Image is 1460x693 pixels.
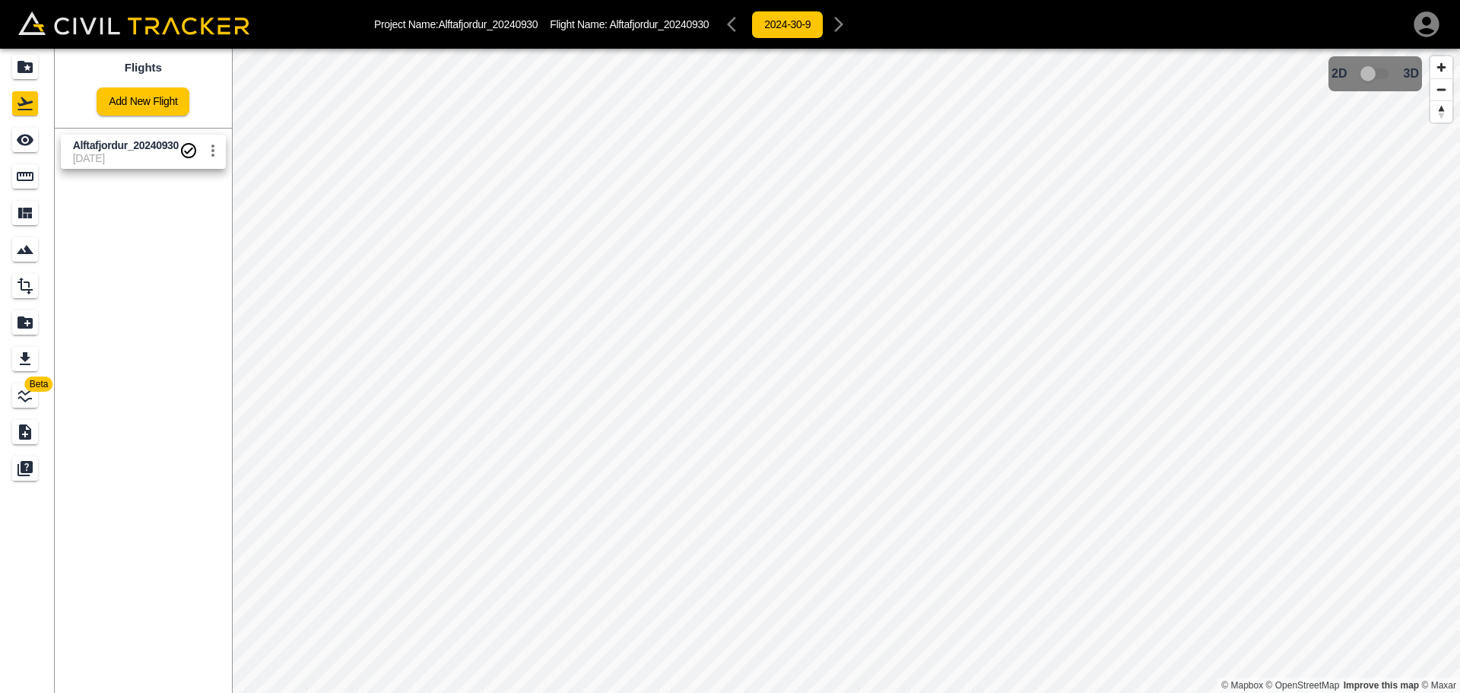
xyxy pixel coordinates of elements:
[1221,680,1263,691] a: Mapbox
[550,18,709,30] p: Flight Name:
[1421,680,1456,691] a: Maxar
[751,11,824,39] button: 2024-30-9
[1344,680,1419,691] a: Map feedback
[374,18,538,30] p: Project Name: Alftafjordur_20240930
[1430,56,1452,78] button: Zoom in
[1331,67,1347,81] span: 2D
[1430,78,1452,100] button: Zoom out
[1354,59,1398,88] span: 3D model not uploaded yet
[609,18,709,30] span: Alftafjordur_20240930
[232,49,1460,693] canvas: Map
[1266,680,1340,691] a: OpenStreetMap
[1430,100,1452,122] button: Reset bearing to north
[1404,67,1419,81] span: 3D
[18,11,249,35] img: Civil Tracker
